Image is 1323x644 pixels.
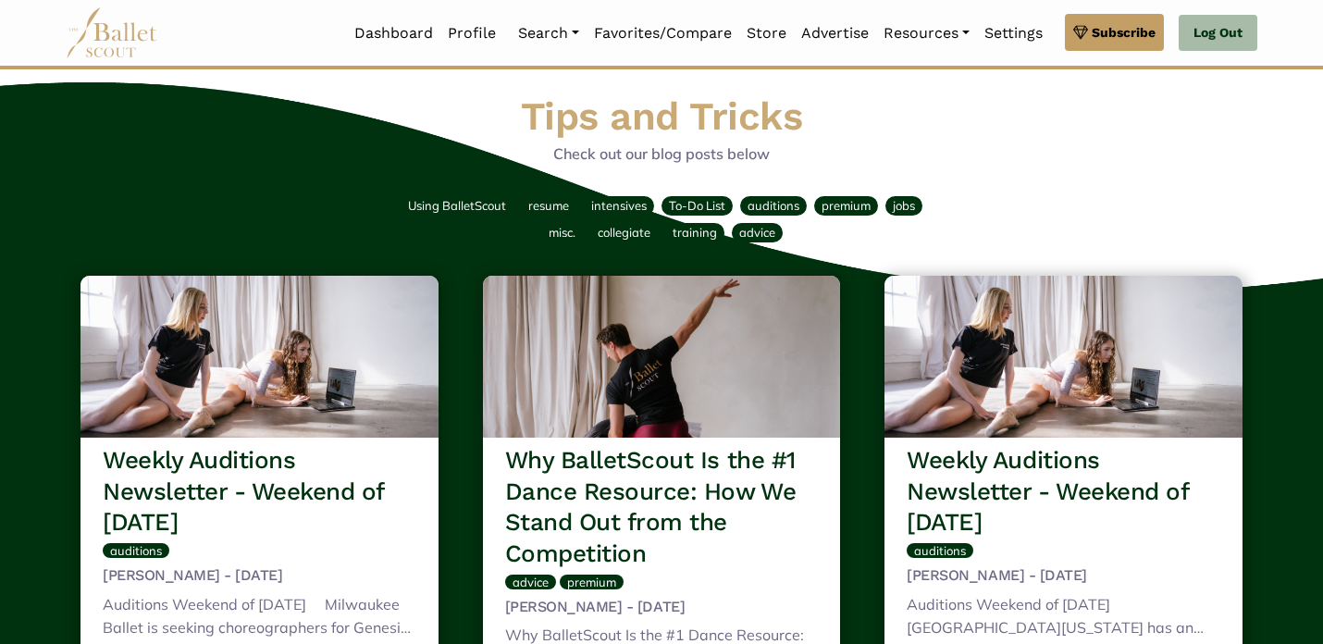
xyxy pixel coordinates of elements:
[103,445,416,539] h3: Weekly Auditions Newsletter - Weekend of [DATE]
[73,92,1250,142] h1: Tips and Tricks
[669,198,725,213] span: To-Do List
[907,593,1220,644] div: Auditions Weekend of [DATE] [GEOGRAPHIC_DATA][US_STATE] has an audition for their Dance Major Pro...
[884,276,1243,438] img: header_image.img
[893,198,915,213] span: jobs
[1073,22,1088,43] img: gem.svg
[1179,15,1257,52] a: Log Out
[598,225,650,240] span: collegiate
[483,276,841,438] img: header_image.img
[505,445,819,570] h3: Why BalletScout Is the #1 Dance Resource: How We Stand Out from the Competition
[591,198,647,213] span: intensives
[673,225,717,240] span: training
[914,543,966,558] span: auditions
[1092,22,1156,43] span: Subscribe
[110,543,162,558] span: auditions
[73,142,1250,167] p: Check out our blog posts below
[794,14,876,53] a: Advertise
[549,225,575,240] span: misc.
[440,14,503,53] a: Profile
[511,14,587,53] a: Search
[907,566,1220,586] h5: [PERSON_NAME] - [DATE]
[408,198,506,213] span: Using BalletScout
[876,14,977,53] a: Resources
[505,598,819,617] h5: [PERSON_NAME] - [DATE]
[103,593,416,644] div: Auditions Weekend of [DATE] Milwaukee Ballet is seeking choreographers for Genesis 2026 until 10/...
[567,575,616,589] span: premium
[347,14,440,53] a: Dashboard
[513,575,549,589] span: advice
[739,225,775,240] span: advice
[822,198,871,213] span: premium
[748,198,799,213] span: auditions
[1065,14,1164,51] a: Subscribe
[103,566,416,586] h5: [PERSON_NAME] - [DATE]
[739,14,794,53] a: Store
[977,14,1050,53] a: Settings
[587,14,739,53] a: Favorites/Compare
[80,276,439,438] img: header_image.img
[528,198,569,213] span: resume
[907,445,1220,539] h3: Weekly Auditions Newsletter - Weekend of [DATE]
